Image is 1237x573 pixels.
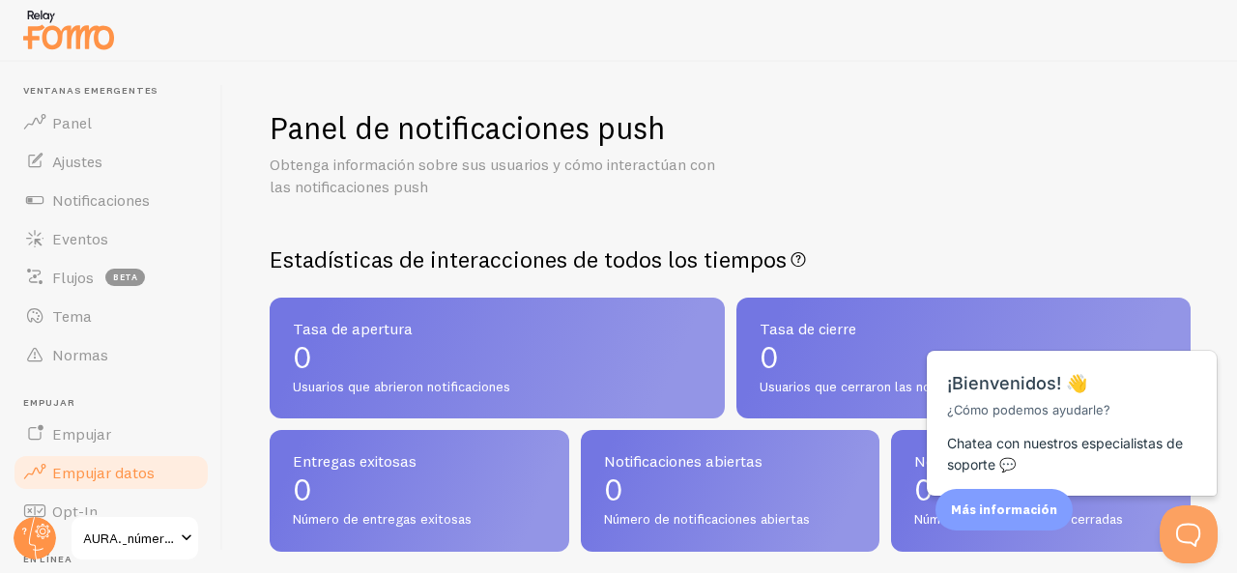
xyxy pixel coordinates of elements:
[12,258,211,297] a: Flujos beta
[52,463,155,482] font: Empujar datos
[12,181,211,219] a: Notificaciones
[293,319,413,338] font: Tasa de apertura
[914,471,934,508] font: 0
[52,113,92,132] font: Panel
[83,530,183,547] font: AURA._número 2
[760,319,856,338] font: Tasa de cierre
[52,268,94,287] font: Flujos
[760,378,999,395] font: Usuarios que cerraron las notificaciones
[52,152,102,171] font: Ajustes
[604,471,623,508] font: 0
[52,306,92,326] font: Tema
[70,515,200,561] a: AURA._número 2
[270,155,715,196] font: Obtenga información sobre sus usuarios y cómo interactúan con las notificaciones push
[935,489,1073,530] div: Más información
[20,5,117,54] img: fomo-relay-logo-orange.svg
[12,297,211,335] a: Tema
[113,272,138,282] font: beta
[12,103,211,142] a: Panel
[12,453,211,492] a: Empujar datos
[914,510,1123,528] font: Número de notificaciones cerradas
[12,415,211,453] a: Empujar
[52,424,111,444] font: Empujar
[52,229,108,248] font: Eventos
[12,219,211,258] a: Eventos
[270,109,665,147] font: Panel de notificaciones push
[293,471,312,508] font: 0
[12,492,211,530] a: Opt-In
[12,142,211,181] a: Ajustes
[293,378,510,395] font: Usuarios que abrieron notificaciones
[12,335,211,374] a: Normas
[23,84,158,97] font: Ventanas emergentes
[604,451,762,471] font: Notificaciones abiertas
[52,190,150,210] font: Notificaciones
[52,501,98,521] font: Opt-In
[52,345,108,364] font: Normas
[951,501,1057,517] font: Más información
[760,338,779,376] font: 0
[1160,505,1218,563] iframe: Ayuda Scout Beacon - Abierto
[23,396,75,409] font: Empujar
[917,302,1228,505] iframe: Help Scout Beacon: mensajes y notificaciones
[914,451,1077,471] font: Notificaciones cerradas
[293,510,472,528] font: Número de entregas exitosas
[270,244,787,273] font: Estadísticas de interacciones de todos los tiempos
[604,510,810,528] font: Número de notificaciones abiertas
[293,451,417,471] font: Entregas exitosas
[293,338,312,376] font: 0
